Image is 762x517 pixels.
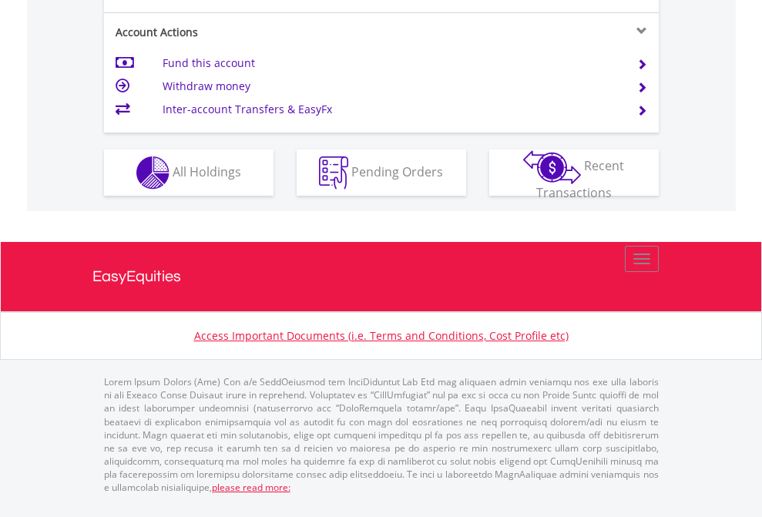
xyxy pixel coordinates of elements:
[297,149,466,196] button: Pending Orders
[212,481,290,494] a: please read more:
[351,163,443,180] span: Pending Orders
[489,149,659,196] button: Recent Transactions
[163,52,618,75] td: Fund this account
[319,156,348,190] img: pending_instructions-wht.png
[194,328,569,343] a: Access Important Documents (i.e. Terms and Conditions, Cost Profile etc)
[104,375,659,494] p: Lorem Ipsum Dolors (Ame) Con a/e SeddOeiusmod tem InciDiduntut Lab Etd mag aliquaen admin veniamq...
[163,98,618,121] td: Inter-account Transfers & EasyFx
[173,163,241,180] span: All Holdings
[104,149,274,196] button: All Holdings
[523,150,581,184] img: transactions-zar-wht.png
[163,75,618,98] td: Withdraw money
[92,242,670,311] a: EasyEquities
[136,156,170,190] img: holdings-wht.png
[104,25,381,40] div: Account Actions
